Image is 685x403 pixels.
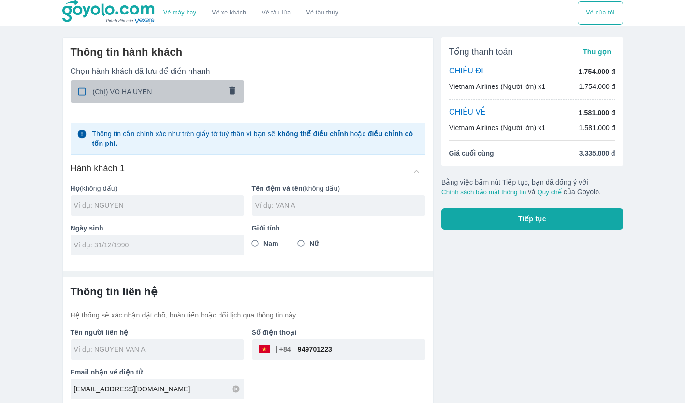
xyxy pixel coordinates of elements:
[578,67,615,76] p: 1.754.000 đ
[252,184,425,193] p: (không dấu)
[449,82,545,91] p: Vietnam Airlines (Người lớn) x1
[71,285,425,299] h6: Thông tin liên hệ
[71,67,425,76] p: Chọn hành khách đã lưu để điền nhanh
[74,201,244,210] input: Ví dụ: NGUYEN
[71,162,125,174] h6: Hành khách 1
[71,184,244,193] p: (không dấu)
[71,223,244,233] p: Ngày sinh
[252,329,297,336] b: Số điện thoại
[252,223,425,233] p: Giới tính
[71,45,425,59] h6: Thông tin hành khách
[71,310,425,320] p: Hệ thống sẽ xác nhận đặt chỗ, hoàn tiền hoặc đổi lịch qua thông tin này
[74,345,244,354] input: Ví dụ: NGUYEN VAN A
[212,9,246,16] a: Vé xe khách
[254,1,299,25] a: Vé tàu lửa
[222,82,242,102] button: comments
[71,368,143,376] b: Email nhận vé điện tử
[449,107,486,118] p: CHIỀU VỀ
[537,188,561,196] button: Quy chế
[583,48,612,56] span: Thu gọn
[441,188,526,196] button: Chính sách bảo mật thông tin
[578,1,623,25] button: Vé của tôi
[441,208,623,230] button: Tiếp tục
[255,201,425,210] input: Ví dụ: VAN A
[74,384,244,394] input: Ví dụ: abc@gmail.com
[449,123,545,132] p: Vietnam Airlines (Người lớn) x1
[263,239,278,248] span: Nam
[579,82,615,91] p: 1.754.000 đ
[298,1,346,25] button: Vé tàu thủy
[74,240,234,250] input: Ví dụ: 31/12/1990
[277,130,348,138] strong: không thể điều chỉnh
[449,148,494,158] span: Giá cuối cùng
[579,148,615,158] span: 3.335.000 đ
[578,108,615,117] p: 1.581.000 đ
[92,129,419,148] p: Thông tin cần chính xác như trên giấy tờ tuỳ thân vì bạn sẽ hoặc
[71,329,129,336] b: Tên người liên hệ
[163,9,196,16] a: Vé máy bay
[252,185,303,192] b: Tên đệm và tên
[449,66,483,77] p: CHIỀU ĐI
[93,87,221,97] span: (Chị) VO HA UYEN
[579,45,615,58] button: Thu gọn
[449,46,513,58] span: Tổng thanh toán
[71,185,80,192] b: Họ
[579,123,615,132] p: 1.581.000 đ
[578,1,623,25] div: choose transportation mode
[309,239,319,248] span: Nữ
[518,214,546,224] span: Tiếp tục
[441,177,623,197] p: Bằng việc bấm nút Tiếp tục, bạn đã đồng ý với và của Goyolo.
[156,1,346,25] div: choose transportation mode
